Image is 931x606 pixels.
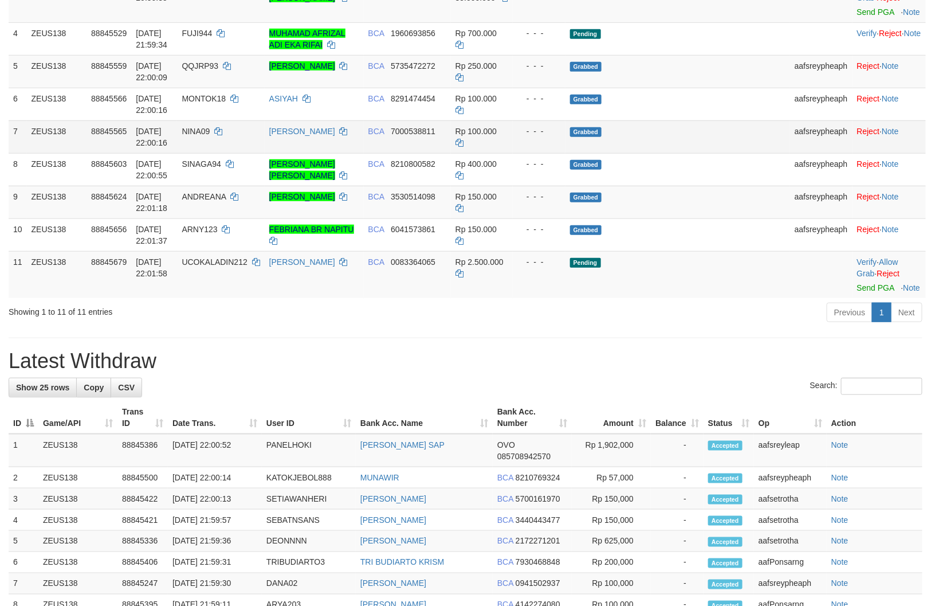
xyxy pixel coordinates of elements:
td: 6 [9,88,27,120]
td: Rp 100,000 [572,573,651,595]
span: 88845529 [91,29,127,38]
a: [PERSON_NAME] [360,579,426,588]
span: Rp 150.000 [455,225,497,234]
span: Accepted [708,537,743,547]
td: aafPonsarng [754,552,827,573]
th: Balance: activate to sort column ascending [651,401,704,434]
span: BCA [497,494,513,503]
label: Search: [810,378,922,395]
td: 5 [9,531,38,552]
td: aafsreypheaph [790,153,853,186]
span: NINA09 [182,127,210,136]
td: ZEUS138 [27,153,87,186]
td: - [651,573,704,595]
span: Pending [570,258,601,268]
td: 9 [9,186,27,218]
span: Accepted [708,580,743,589]
td: · [853,55,926,88]
td: · [853,88,926,120]
a: Allow Grab [857,257,898,278]
td: aafsreypheaph [754,573,827,595]
a: Note [831,537,848,546]
span: ARNY123 [182,225,217,234]
td: Rp 150,000 [572,510,651,531]
td: 10 [9,218,27,251]
td: [DATE] 22:00:14 [168,467,262,488]
td: 4 [9,510,38,531]
div: - - - [517,93,561,104]
a: CSV [111,378,142,397]
td: [DATE] 21:59:30 [168,573,262,595]
td: 88845500 [117,467,168,488]
td: 1 [9,434,38,467]
span: BCA [368,61,384,71]
a: Copy [76,378,111,397]
span: · [857,257,898,278]
th: Bank Acc. Number: activate to sort column ascending [493,401,572,434]
td: · [853,153,926,186]
td: aafsetrotha [754,531,827,552]
span: 88845559 [91,61,127,71]
span: Show 25 rows [16,383,69,392]
td: TRIBUDIARTO3 [262,552,356,573]
a: [PERSON_NAME] [PERSON_NAME] [269,159,335,180]
td: 88845386 [117,434,168,467]
span: Copy 5700161970 to clipboard [516,494,560,503]
td: ZEUS138 [27,120,87,153]
td: 88845336 [117,531,168,552]
td: PANELHOKI [262,434,356,467]
th: Status: activate to sort column ascending [704,401,754,434]
td: · [853,186,926,218]
a: [PERSON_NAME] [269,257,335,267]
th: Op: activate to sort column ascending [754,401,827,434]
span: BCA [497,473,513,482]
td: 5 [9,55,27,88]
td: KATOKJEBOL888 [262,467,356,488]
a: Reject [857,94,880,103]
td: 3 [9,488,38,510]
span: BCA [368,29,384,38]
td: SETIAWANHERI [262,488,356,510]
td: ZEUS138 [38,552,117,573]
td: DANA02 [262,573,356,595]
a: ASIYAH [269,94,298,103]
span: BCA [497,558,513,567]
a: Note [831,494,848,503]
a: Note [831,515,848,525]
td: · [853,218,926,251]
a: FEBRIANA BR NAPITU [269,225,354,234]
div: Showing 1 to 11 of 11 entries [9,302,379,318]
a: [PERSON_NAME] [360,537,426,546]
td: ZEUS138 [38,434,117,467]
span: BCA [368,94,384,103]
span: Rp 400.000 [455,159,497,169]
input: Search: [841,378,922,395]
td: ZEUS138 [27,186,87,218]
span: [DATE] 22:00:09 [136,61,167,82]
td: aafsreypheaph [790,186,853,218]
a: Note [904,29,921,38]
span: Copy 5735472272 to clipboard [391,61,435,71]
td: 8 [9,153,27,186]
span: FUJI944 [182,29,212,38]
td: aafsreypheaph [790,120,853,153]
td: ZEUS138 [38,510,117,531]
th: ID: activate to sort column descending [9,401,38,434]
td: - [651,531,704,552]
td: aafsetrotha [754,510,827,531]
td: ZEUS138 [27,55,87,88]
span: BCA [368,225,384,234]
a: Note [831,440,848,449]
div: - - - [517,28,561,39]
td: 88845247 [117,573,168,595]
span: [DATE] 22:00:16 [136,127,167,147]
a: Reject [857,127,880,136]
td: · [853,120,926,153]
span: CSV [118,383,135,392]
a: Verify [857,257,877,267]
td: ZEUS138 [27,251,87,298]
span: Grabbed [570,95,602,104]
span: Rp 100.000 [455,127,497,136]
a: [PERSON_NAME] [269,127,335,136]
td: 4 [9,22,27,55]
